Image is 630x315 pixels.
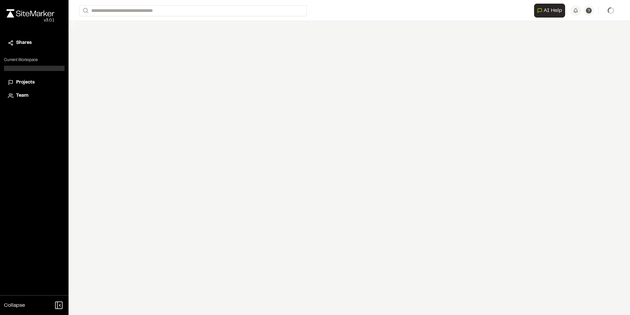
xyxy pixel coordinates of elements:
[544,7,562,15] span: AI Help
[7,17,54,23] div: Oh geez...please don't...
[79,5,91,16] button: Search
[16,79,35,86] span: Projects
[8,79,61,86] a: Projects
[534,4,565,17] button: Open AI Assistant
[8,92,61,99] a: Team
[4,301,25,309] span: Collapse
[16,39,32,47] span: Shares
[7,9,54,17] img: rebrand.png
[4,57,65,63] p: Current Workspace
[534,4,568,17] div: Open AI Assistant
[16,92,28,99] span: Team
[8,39,61,47] a: Shares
